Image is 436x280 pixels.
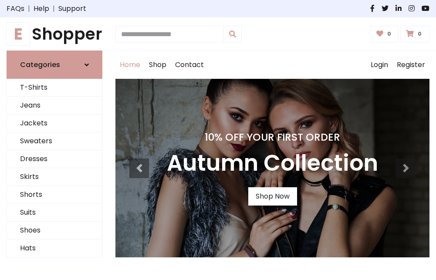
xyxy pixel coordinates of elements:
[366,51,392,79] a: Login
[7,132,102,150] a: Sweaters
[248,187,297,206] a: Shop Now
[416,30,424,38] span: 0
[20,61,60,69] h6: Categories
[49,3,58,14] span: |
[7,186,102,204] a: Shorts
[371,26,399,42] a: 0
[7,3,24,14] a: FAQs
[58,3,86,14] a: Support
[7,222,102,240] a: Shoes
[115,51,145,79] a: Home
[167,131,378,143] h4: 10% Off Your First Order
[24,3,34,14] span: |
[7,24,102,44] h1: Shopper
[400,26,429,42] a: 0
[171,51,208,79] a: Contact
[167,150,378,177] h3: Autumn Collection
[7,22,30,46] span: E
[7,51,102,79] a: Categories
[7,150,102,168] a: Dresses
[7,168,102,186] a: Skirts
[7,240,102,257] a: Hats
[7,204,102,222] a: Suits
[34,3,49,14] a: Help
[7,115,102,132] a: Jackets
[385,30,393,38] span: 0
[145,51,171,79] a: Shop
[7,79,102,97] a: T-Shirts
[392,51,429,79] a: Register
[7,97,102,115] a: Jeans
[7,24,102,44] a: EShopper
